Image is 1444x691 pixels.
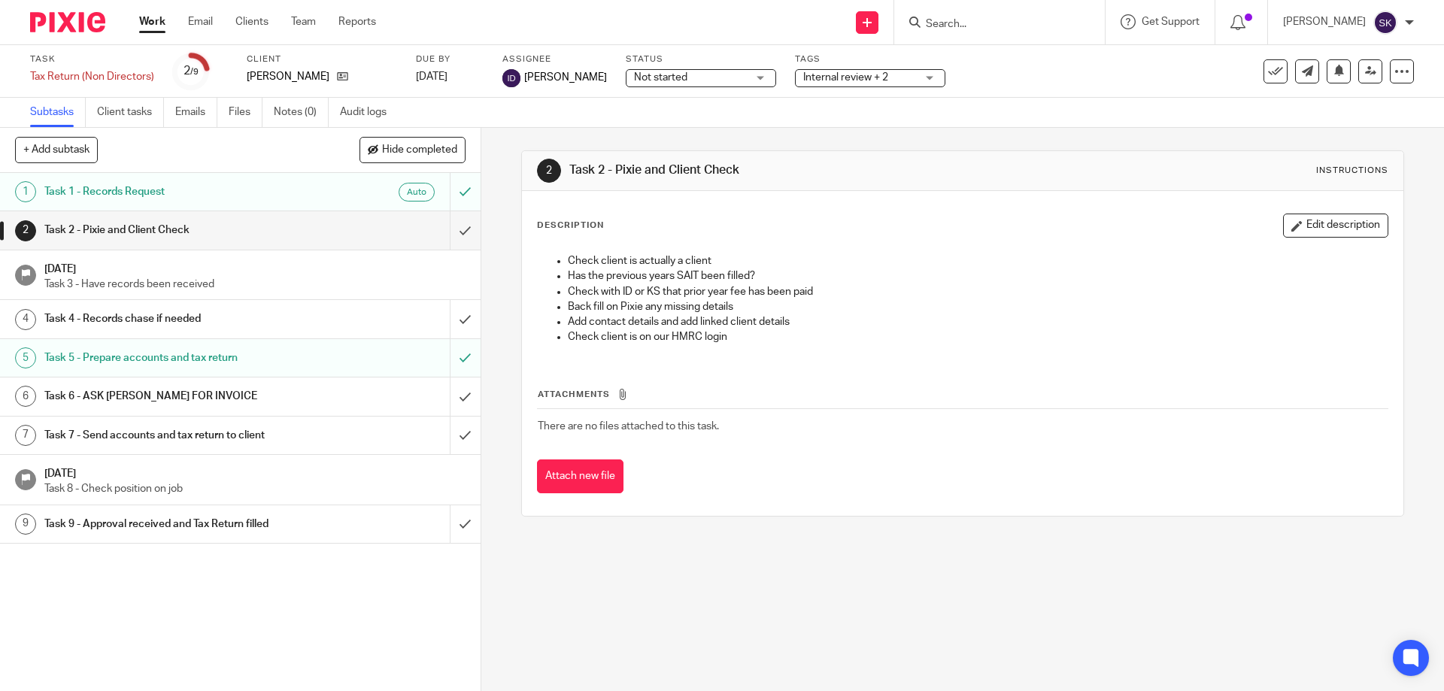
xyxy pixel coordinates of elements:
[15,347,36,368] div: 5
[1373,11,1397,35] img: svg%3E
[568,314,1387,329] p: Add contact details and add linked client details
[359,137,466,162] button: Hide completed
[44,180,305,203] h1: Task 1 - Records Request
[568,284,1387,299] p: Check with ID or KS that prior year fee has been paid
[382,144,457,156] span: Hide completed
[803,72,888,83] span: Internal review + 2
[229,98,262,127] a: Files
[30,98,86,127] a: Subtasks
[30,12,105,32] img: Pixie
[44,462,466,481] h1: [DATE]
[274,98,329,127] a: Notes (0)
[247,69,329,84] p: [PERSON_NAME]
[924,18,1060,32] input: Search
[537,459,623,493] button: Attach new file
[190,68,199,76] small: /9
[15,137,98,162] button: + Add subtask
[1283,214,1388,238] button: Edit description
[569,162,995,178] h1: Task 2 - Pixie and Client Check
[97,98,164,127] a: Client tasks
[44,424,305,447] h1: Task 7 - Send accounts and tax return to client
[416,53,484,65] label: Due by
[338,14,376,29] a: Reports
[537,220,604,232] p: Description
[139,14,165,29] a: Work
[235,14,268,29] a: Clients
[15,220,36,241] div: 2
[44,481,466,496] p: Task 8 - Check position on job
[568,268,1387,283] p: Has the previous years SAIT been filled?
[568,253,1387,268] p: Check client is actually a client
[188,14,213,29] a: Email
[538,390,610,399] span: Attachments
[524,70,607,85] span: [PERSON_NAME]
[184,62,199,80] div: 2
[568,299,1387,314] p: Back fill on Pixie any missing details
[15,386,36,407] div: 6
[399,183,435,202] div: Auto
[502,69,520,87] img: svg%3E
[1283,14,1366,29] p: [PERSON_NAME]
[291,14,316,29] a: Team
[44,258,466,277] h1: [DATE]
[634,72,687,83] span: Not started
[30,69,154,84] div: Tax Return (Non Directors)
[568,329,1387,344] p: Check client is on our HMRC login
[44,385,305,408] h1: Task 6 - ASK [PERSON_NAME] FOR INVOICE
[44,347,305,369] h1: Task 5 - Prepare accounts and tax return
[15,425,36,446] div: 7
[1316,165,1388,177] div: Instructions
[795,53,945,65] label: Tags
[175,98,217,127] a: Emails
[15,309,36,330] div: 4
[44,277,466,292] p: Task 3 - Have records been received
[538,421,719,432] span: There are no files attached to this task.
[502,53,607,65] label: Assignee
[340,98,398,127] a: Audit logs
[247,53,397,65] label: Client
[15,514,36,535] div: 9
[416,71,447,82] span: [DATE]
[44,308,305,330] h1: Task 4 - Records chase if needed
[537,159,561,183] div: 2
[30,53,154,65] label: Task
[1142,17,1200,27] span: Get Support
[15,181,36,202] div: 1
[626,53,776,65] label: Status
[44,513,305,535] h1: Task 9 - Approval received and Tax Return filled
[44,219,305,241] h1: Task 2 - Pixie and Client Check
